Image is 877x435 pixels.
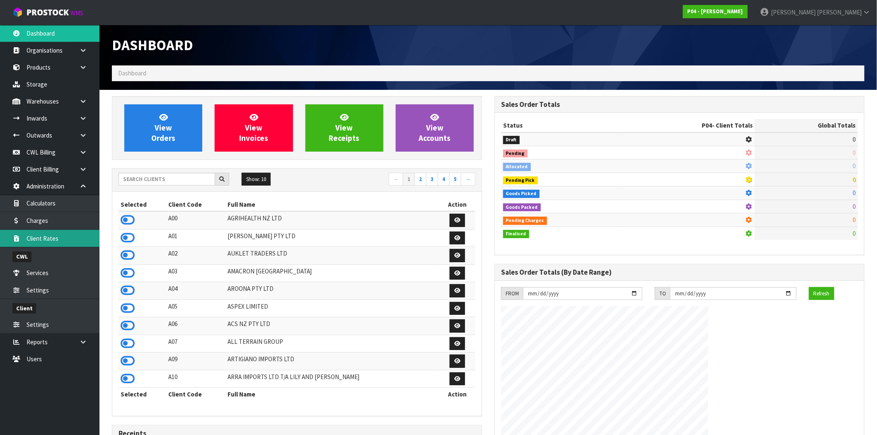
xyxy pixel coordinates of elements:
[225,282,439,300] td: AROONA PTY LTD
[853,135,856,143] span: 0
[503,230,529,238] span: Finalised
[503,190,540,198] span: Goods Picked
[225,300,439,317] td: ASPEX LIMITED
[166,353,225,370] td: A09
[396,104,474,152] a: ViewAccounts
[225,335,439,353] td: ALL TERRAIN GROUP
[166,229,225,247] td: A01
[166,264,225,282] td: A03
[27,7,69,18] span: ProStock
[225,370,439,388] td: ARRA IMPORTS LTD T/A LILY AND [PERSON_NAME]
[70,9,83,17] small: WMS
[166,211,225,229] td: A00
[119,388,166,401] th: Selected
[166,198,225,211] th: Client Code
[419,112,451,143] span: View Accounts
[166,335,225,353] td: A07
[503,136,520,144] span: Draft
[683,5,748,18] a: P04 - [PERSON_NAME]
[853,189,856,197] span: 0
[166,282,225,300] td: A04
[771,8,816,16] span: [PERSON_NAME]
[503,150,528,158] span: Pending
[702,121,712,129] span: P04
[166,370,225,388] td: A10
[438,173,450,186] a: 4
[503,217,547,225] span: Pending Charges
[403,173,415,186] a: 1
[655,287,670,300] div: TO
[755,119,858,132] th: Global Totals
[461,173,475,186] a: →
[239,112,268,143] span: View Invoices
[119,173,215,186] input: Search clients
[853,216,856,224] span: 0
[112,36,193,54] span: Dashboard
[853,149,856,157] span: 0
[12,7,23,17] img: cube-alt.png
[225,247,439,265] td: AUKLET TRADERS LTD
[225,353,439,370] td: ARTIGIANO IMPORTS LTD
[426,173,438,186] a: 3
[166,388,225,401] th: Client Code
[503,163,531,171] span: Allocated
[501,268,858,276] h3: Sales Order Totals (By Date Range)
[12,303,36,314] span: Client
[503,203,541,212] span: Goods Packed
[303,173,475,187] nav: Page navigation
[414,173,426,186] a: 2
[215,104,293,152] a: ViewInvoices
[225,264,439,282] td: AMACRON [GEOGRAPHIC_DATA]
[166,300,225,317] td: A05
[305,104,383,152] a: ViewReceipts
[242,173,271,186] button: Show: 10
[225,388,439,401] th: Full Name
[853,203,856,210] span: 0
[166,247,225,265] td: A02
[225,229,439,247] td: [PERSON_NAME] PTY LTD
[501,119,619,132] th: Status
[853,176,856,184] span: 0
[853,162,856,170] span: 0
[329,112,360,143] span: View Receipts
[439,198,475,211] th: Action
[12,251,31,262] span: CWL
[501,101,858,109] h3: Sales Order Totals
[809,287,834,300] button: Refresh
[439,388,475,401] th: Action
[817,8,862,16] span: [PERSON_NAME]
[225,198,439,211] th: Full Name
[853,230,856,237] span: 0
[688,8,743,15] strong: P04 - [PERSON_NAME]
[619,119,755,132] th: - Client Totals
[225,317,439,335] td: ACS NZ PTY LTD
[503,176,538,185] span: Pending Pick
[124,104,202,152] a: ViewOrders
[151,112,175,143] span: View Orders
[225,211,439,229] td: AGRIHEALTH NZ LTD
[118,69,146,77] span: Dashboard
[389,173,403,186] a: ←
[501,287,523,300] div: FROM
[119,198,166,211] th: Selected
[449,173,461,186] a: 5
[166,317,225,335] td: A06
